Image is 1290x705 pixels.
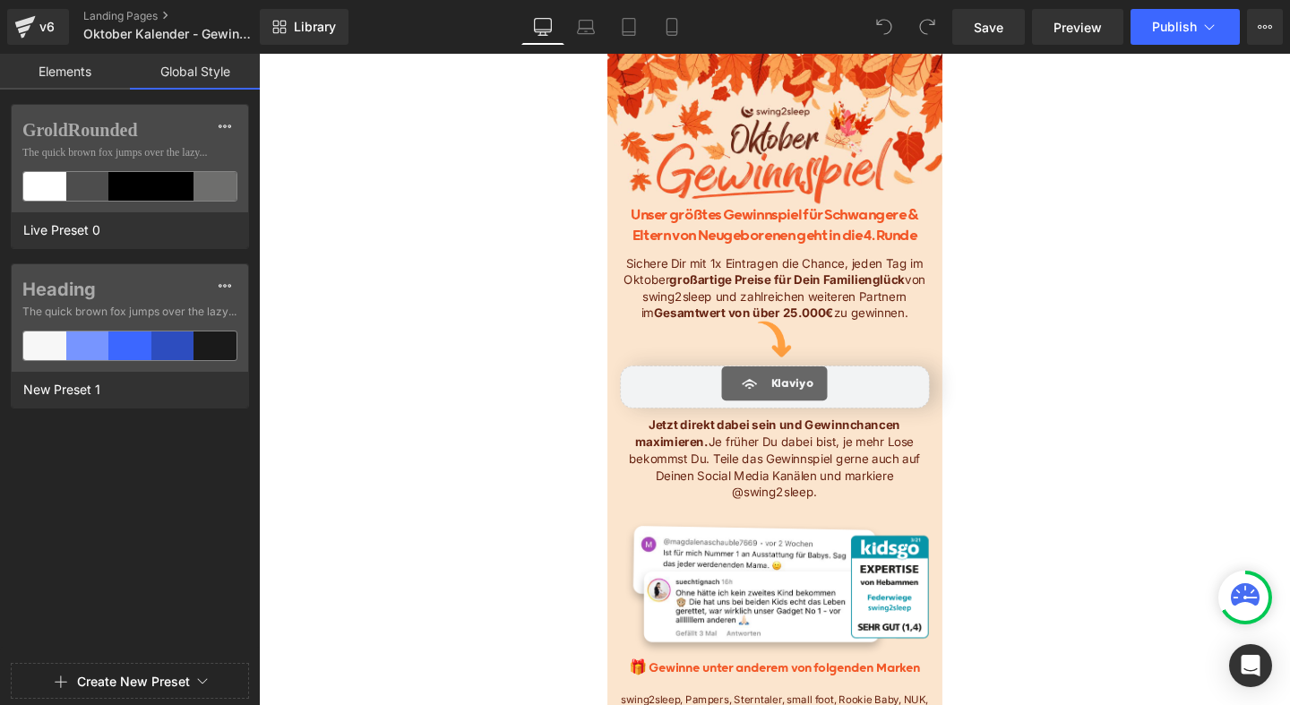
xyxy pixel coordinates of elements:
[77,663,190,701] button: Create New Preset
[564,9,607,45] a: Laptop
[22,119,237,141] label: GroldRounded
[260,9,348,45] a: New Library
[1032,9,1123,45] a: Preview
[650,9,693,45] a: Mobile
[1229,644,1272,687] div: Open Intercom Messenger
[538,336,583,357] span: Klaviyo
[1131,9,1240,45] button: Publish
[607,9,650,45] a: Tablet
[521,9,564,45] a: Desktop
[909,9,945,45] button: Redo
[396,383,675,416] strong: Jetzt direkt dabei sein und Gewinnchancen maximieren.
[1053,18,1102,37] span: Preview
[1152,20,1197,34] span: Publish
[380,159,705,202] h3: Unser größtes Gewinnspiel für Schwangere & Eltern von Neugeborenen geht in die 4. Runde
[866,9,902,45] button: Undo
[130,54,260,90] a: Global Style
[380,382,705,469] h4: Je früher Du dabei bist, je mehr Lose bekommst Du. Teile das Gewinnspiel gerne auch auf Deinen So...
[380,637,705,654] h3: 🎁 Gewinne unter anderem von folgenden Marken
[1247,9,1283,45] button: More
[19,378,105,401] span: New Preset 1
[380,672,705,702] h4: swing2sleep, Pampers, Sterntaler, small foot, Rookie Baby, NUK, Hamax, Ricosta, GotYu, cosyroots,...
[22,144,237,160] span: The quick brown fox jumps over the lazy...
[36,15,58,39] div: v6
[432,229,679,245] strong: großartige Preise für Dein Familienglück
[22,279,237,300] label: Heading
[416,264,605,279] strong: Gesamtwert von über 25.000€
[974,18,1003,37] span: Save
[83,27,255,41] span: Oktober Kalender - Gewinnspiel
[294,19,336,35] span: Library
[7,9,69,45] a: v6
[380,211,705,281] h4: Sichere Dir mit 1x Eintragen die Chance, jeden Tag im Oktober von swing2sleep und zahlreichen wei...
[22,304,237,320] span: The quick brown fox jumps over the lazy...
[83,9,289,23] a: Landing Pages
[19,219,105,242] span: Live Preset 0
